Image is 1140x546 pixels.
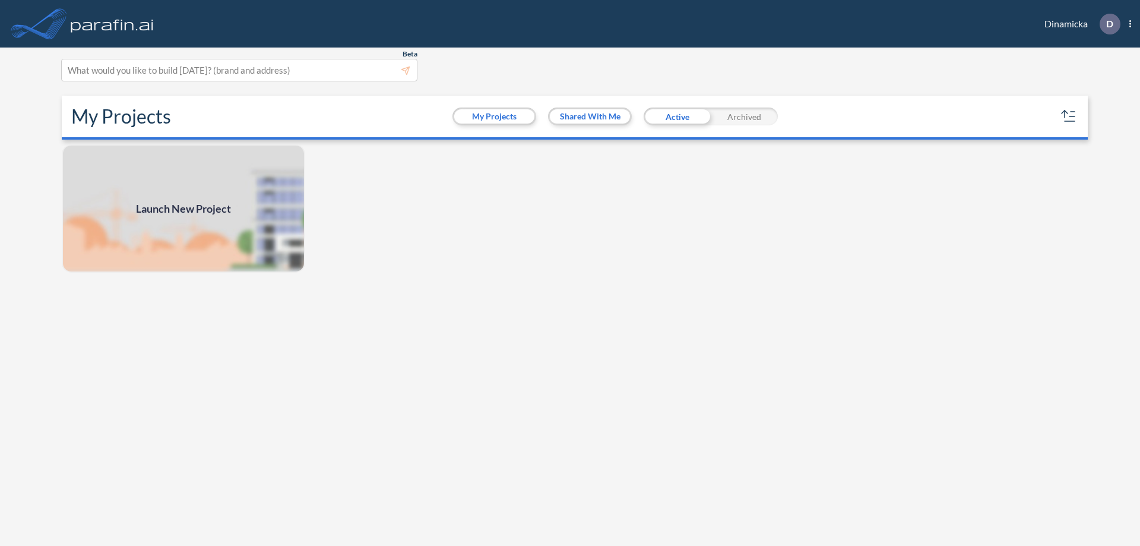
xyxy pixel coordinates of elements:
[136,201,231,217] span: Launch New Project
[403,49,417,59] span: Beta
[62,144,305,273] a: Launch New Project
[62,144,305,273] img: add
[1106,18,1113,29] p: D
[68,12,156,36] img: logo
[71,105,171,128] h2: My Projects
[644,108,711,125] div: Active
[711,108,778,125] div: Archived
[1059,107,1078,126] button: sort
[454,109,534,124] button: My Projects
[550,109,630,124] button: Shared With Me
[1027,14,1131,34] div: Dinamicka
